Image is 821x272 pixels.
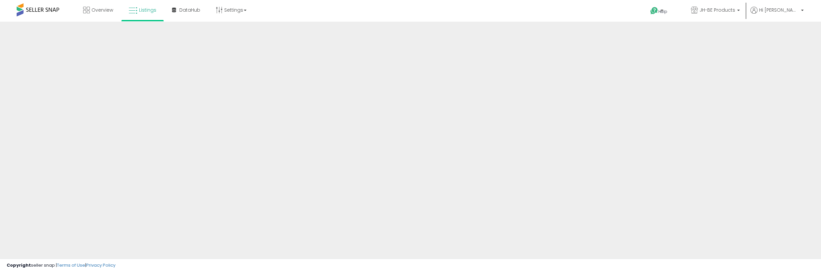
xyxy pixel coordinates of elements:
[7,262,115,269] div: seller snap | |
[179,7,200,13] span: DataHub
[7,262,31,268] strong: Copyright
[700,7,735,13] span: JH-BE Products
[759,7,799,13] span: Hi [PERSON_NAME]
[650,7,658,15] i: Get Help
[139,7,156,13] span: Listings
[750,7,804,22] a: Hi [PERSON_NAME]
[91,7,113,13] span: Overview
[86,262,115,268] a: Privacy Policy
[658,9,667,14] span: Help
[645,2,680,22] a: Help
[57,262,85,268] a: Terms of Use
